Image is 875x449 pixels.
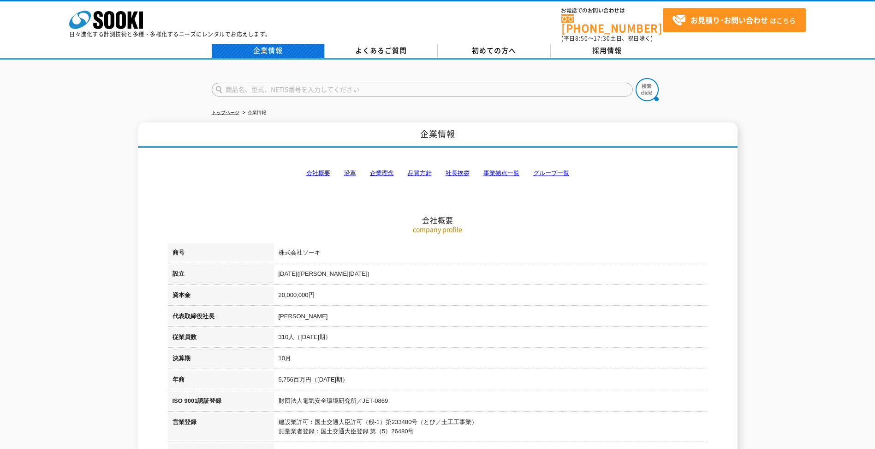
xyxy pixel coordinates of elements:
[168,265,274,286] th: 設立
[663,8,806,32] a: お見積り･お問い合わせはこちら
[483,170,519,176] a: 事業拠点一覧
[241,108,266,118] li: 企業情報
[274,265,708,286] td: [DATE]([PERSON_NAME][DATE])
[472,45,516,55] span: 初めての方へ
[274,243,708,265] td: 株式会社ソーキ
[168,392,274,413] th: ISO 9001認証登録
[168,307,274,328] th: 代表取締役社長
[168,328,274,349] th: 従業員数
[168,243,274,265] th: 商号
[274,392,708,413] td: 財団法人電気安全環境研究所／JET-0869
[168,413,274,444] th: 営業登録
[438,44,551,58] a: 初めての方へ
[690,14,768,25] strong: お見積り･お問い合わせ
[325,44,438,58] a: よくあるご質問
[212,110,239,115] a: トップページ
[168,224,708,234] p: company profile
[561,14,663,33] a: [PHONE_NUMBER]
[168,286,274,307] th: 資本金
[274,286,708,307] td: 20,000,000円
[344,170,356,176] a: 沿革
[168,370,274,392] th: 年商
[168,123,708,225] h2: 会社概要
[446,170,470,176] a: 社長挨拶
[212,44,325,58] a: 企業情報
[370,170,394,176] a: 企業理念
[672,13,796,27] span: はこちら
[69,31,271,37] p: 日々進化する計測技術と多種・多様化するニーズにレンタルでお応えします。
[274,328,708,349] td: 310人（[DATE]期）
[594,34,610,42] span: 17:30
[274,370,708,392] td: 5,756百万円（[DATE]期）
[551,44,664,58] a: 採用情報
[533,170,569,176] a: グループ一覧
[408,170,432,176] a: 品質方針
[274,413,708,444] td: 建設業許可：国土交通大臣許可（般-1）第233480号（とび／土工工事業） 測量業者登録：国土交通大臣登録 第（5）26480号
[168,349,274,370] th: 決算期
[274,349,708,370] td: 10月
[561,8,663,13] span: お電話でのお問い合わせは
[575,34,588,42] span: 8:50
[138,122,738,148] h1: 企業情報
[636,78,659,101] img: btn_search.png
[561,34,653,42] span: (平日 ～ 土日、祝日除く)
[306,170,330,176] a: 会社概要
[212,83,633,97] input: 商品名、型式、NETIS番号を入力してください
[274,307,708,328] td: [PERSON_NAME]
